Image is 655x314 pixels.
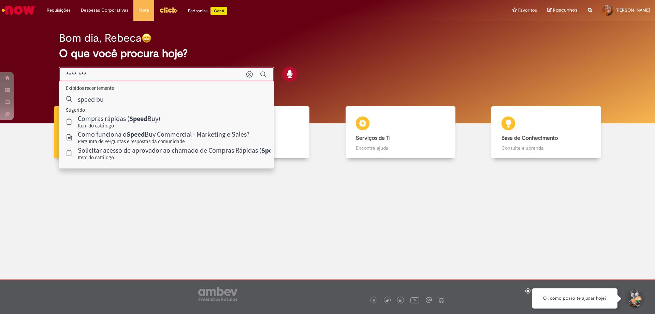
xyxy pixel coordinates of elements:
[399,299,403,303] img: logo_footer_linkedin.png
[356,145,445,151] p: Encontre ajuda
[327,106,474,159] a: Serviços de TI Encontre ajuda
[159,5,178,15] img: click_logo_yellow_360x200.png
[553,7,578,13] span: Rascunhos
[438,297,445,303] img: logo_footer_naosei.png
[139,7,149,14] span: More
[532,288,617,309] div: Oi, como posso te ajudar hoje?
[210,7,227,15] p: +GenAi
[59,32,142,44] h2: Bom dia, Rebeca
[47,7,71,14] span: Requisições
[501,145,591,151] p: Consulte e aprenda
[1,3,36,17] img: ServiceNow
[198,287,237,301] img: logo_footer_ambev_rotulo_gray.png
[142,33,151,43] img: happy-face.png
[59,47,596,59] h2: O que você procura hoje?
[474,106,620,159] a: Base de Conhecimento Consulte e aprenda
[356,135,391,141] b: Serviços de TI
[547,7,578,14] a: Rascunhos
[81,7,128,14] span: Despesas Corporativas
[624,288,645,309] button: Iniciar Conversa de Suporte
[188,7,227,15] div: Padroniza
[615,7,650,13] span: [PERSON_NAME]
[36,106,182,159] a: Tirar dúvidas Tirar dúvidas com Lupi Assist e Gen Ai
[372,299,376,302] img: logo_footer_facebook.png
[501,135,558,141] b: Base de Conhecimento
[426,297,432,303] img: logo_footer_workplace.png
[518,7,537,14] span: Favoritos
[410,296,419,304] img: logo_footer_youtube.png
[385,299,389,302] img: logo_footer_twitter.png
